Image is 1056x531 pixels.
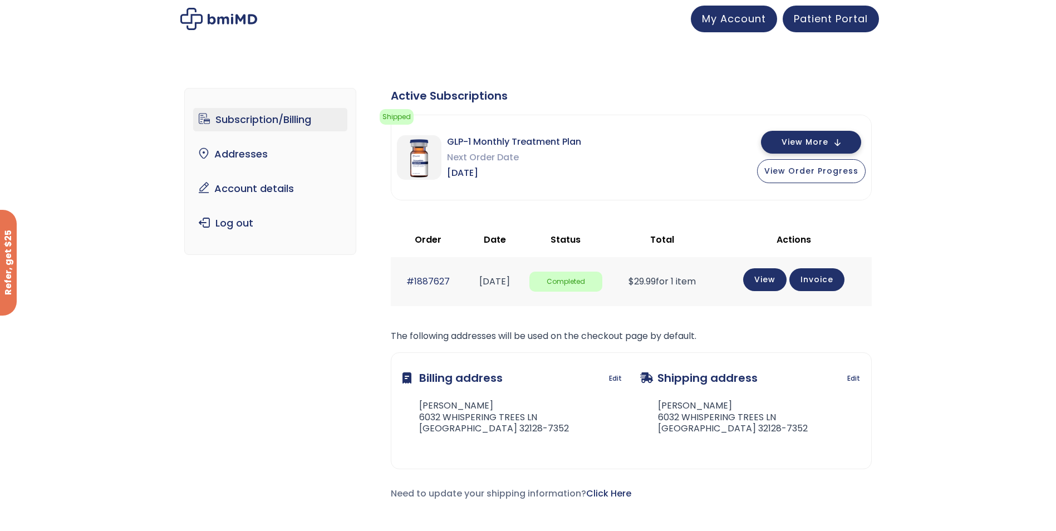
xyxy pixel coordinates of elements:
[608,257,716,306] td: for 1 item
[551,233,581,246] span: Status
[193,142,347,166] a: Addresses
[529,272,602,292] span: Completed
[415,233,441,246] span: Order
[391,487,631,500] span: Need to update your shipping information?
[391,88,872,104] div: Active Subscriptions
[761,131,861,154] button: View More
[193,108,347,131] a: Subscription/Billing
[782,139,828,146] span: View More
[847,371,860,386] a: Edit
[777,233,811,246] span: Actions
[789,268,844,291] a: Invoice
[783,6,879,32] a: Patient Portal
[402,400,569,435] address: [PERSON_NAME] 6032 WHISPERING TREES LN [GEOGRAPHIC_DATA] 32128-7352
[484,233,506,246] span: Date
[586,487,631,500] a: Click Here
[537,117,555,128] a: here
[391,328,872,344] p: The following addresses will be used on the checkout page by default.
[609,371,622,386] a: Edit
[757,159,866,183] button: View Order Progress
[640,364,758,392] h3: Shipping address
[650,233,674,246] span: Total
[764,165,858,176] span: View Order Progress
[193,212,347,235] a: Log out
[406,275,450,288] a: #1887627
[380,109,414,125] span: Shipped
[193,177,347,200] a: Account details
[447,150,581,165] span: Next Order Date
[628,275,656,288] span: 29.99
[640,400,808,435] address: [PERSON_NAME] 6032 WHISPERING TREES LN [GEOGRAPHIC_DATA] 32128-7352
[180,8,257,30] img: My account
[702,12,766,26] span: My Account
[447,165,581,181] span: [DATE]
[402,364,503,392] h3: Billing address
[479,275,510,288] time: [DATE]
[691,6,777,32] a: My Account
[743,268,787,291] a: View
[794,12,868,26] span: Patient Portal
[447,134,581,150] span: GLP-1 Monthly Treatment Plan
[184,88,356,255] nav: Account pages
[628,275,634,288] span: $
